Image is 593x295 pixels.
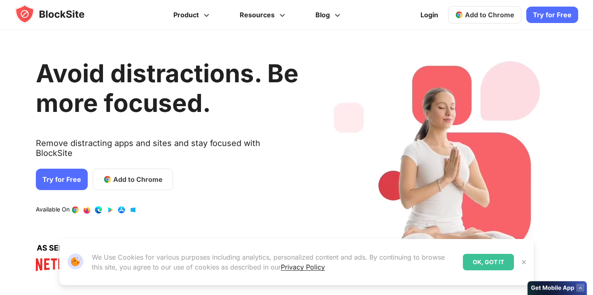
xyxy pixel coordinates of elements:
span: Add to Chrome [113,174,163,184]
a: Try for Free [526,7,578,23]
div: OK, GOT IT [463,254,514,270]
text: Remove distracting apps and sites and stay focused with BlockSite [36,138,299,165]
a: Login [416,5,443,25]
text: Available On [36,206,70,214]
span: Add to Chrome [465,11,514,19]
img: Close [521,259,527,265]
button: Close [518,257,529,267]
a: Add to Chrome [448,6,521,23]
h1: Avoid distractions. Be more focused. [36,58,299,118]
img: blocksite-icon.5d769676.svg [15,4,100,24]
a: Try for Free [36,169,88,190]
a: Add to Chrome [93,169,173,190]
p: We Use Cookies for various purposes including analytics, personalized content and ads. By continu... [92,252,456,272]
img: chrome-icon.svg [455,11,463,19]
a: Privacy Policy [281,263,325,271]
